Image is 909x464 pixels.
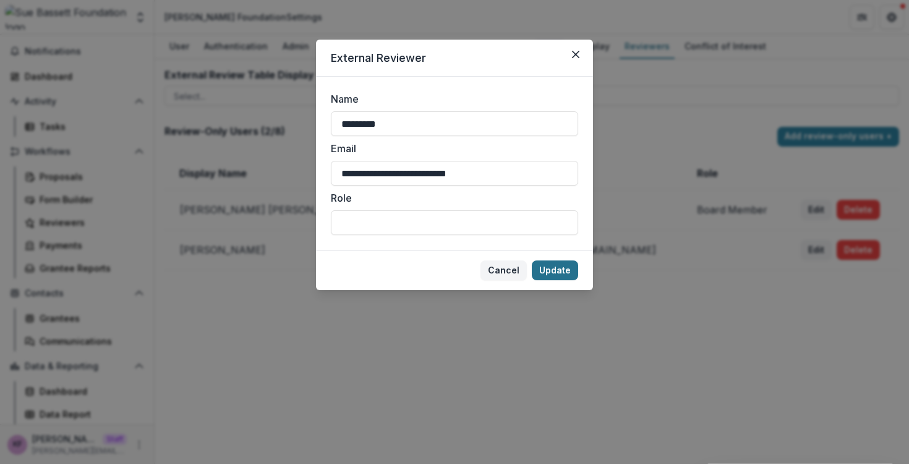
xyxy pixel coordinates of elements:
[331,92,571,106] label: Name
[566,45,586,64] button: Close
[316,40,593,77] header: External Reviewer
[331,191,571,205] label: Role
[532,260,578,280] button: Update
[331,141,571,156] label: Email
[480,260,527,280] button: Cancel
